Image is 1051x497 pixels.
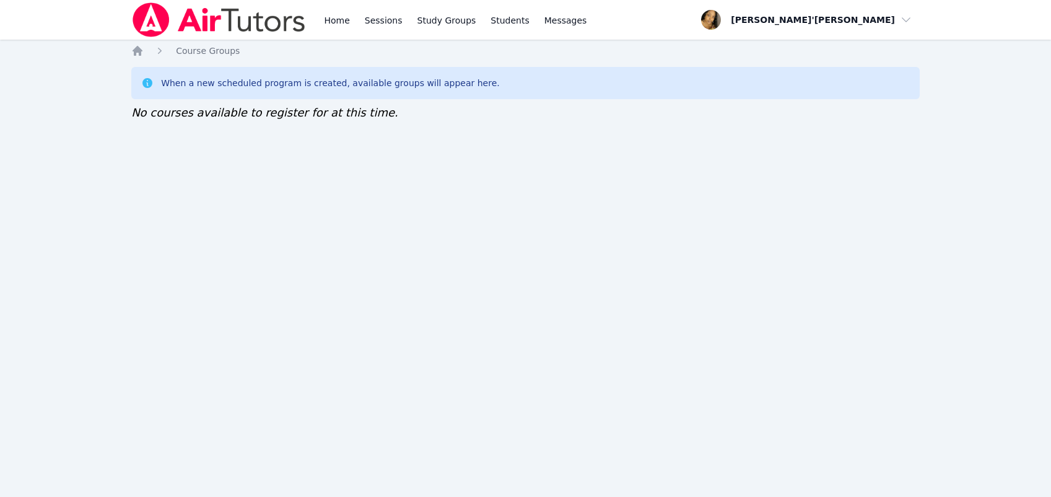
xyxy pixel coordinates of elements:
[161,77,500,89] div: When a new scheduled program is created, available groups will appear here.
[176,46,240,56] span: Course Groups
[131,106,398,119] span: No courses available to register for at this time.
[544,14,587,27] span: Messages
[131,45,920,57] nav: Breadcrumb
[176,45,240,57] a: Course Groups
[131,2,307,37] img: Air Tutors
